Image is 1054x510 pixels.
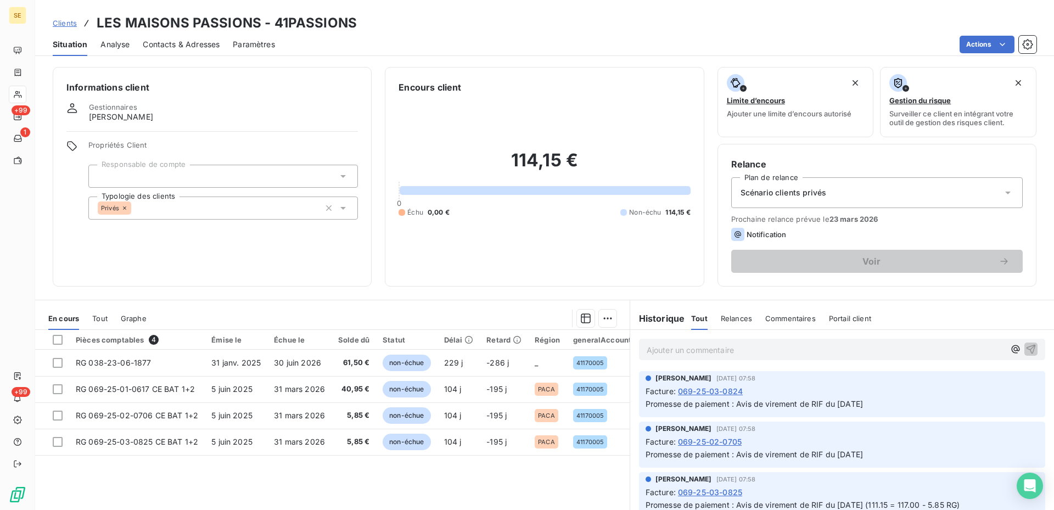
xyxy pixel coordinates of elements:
span: RG 069-25-01-0617 CE BAT 1+2 [76,384,195,394]
button: Actions [960,36,1014,53]
span: 41170005 [576,360,604,366]
img: Logo LeanPay [9,486,26,503]
div: Émise le [211,335,261,344]
span: Situation [53,39,87,50]
span: Privés [101,205,119,211]
span: Facture : [646,385,676,397]
span: RG 069-25-02-0706 CE BAT 1+2 [76,411,198,420]
span: 30 juin 2026 [274,358,321,367]
span: Portail client [829,314,871,323]
span: Propriétés Client [88,141,358,156]
span: 40,95 € [338,384,369,395]
span: RG 069-25-03-0825 CE BAT 1+2 [76,437,198,446]
div: Solde dû [338,335,369,344]
span: Tout [92,314,108,323]
span: Non-échu [629,208,661,217]
span: 5,85 € [338,410,369,421]
span: Scénario clients privés [741,187,826,198]
h6: Relance [731,158,1023,171]
span: 069-25-02-0705 [678,436,742,447]
h6: Historique [630,312,685,325]
span: 104 j [444,437,462,446]
span: non-échue [383,355,430,371]
span: Analyse [100,39,130,50]
div: Open Intercom Messenger [1017,473,1043,499]
span: 31 janv. 2025 [211,358,261,367]
span: Surveiller ce client en intégrant votre outil de gestion des risques client. [889,109,1027,127]
div: Pièces comptables [76,335,198,345]
span: [PERSON_NAME] [655,373,712,383]
span: 229 j [444,358,463,367]
span: PACA [538,412,555,419]
span: 31 mars 2026 [274,411,325,420]
span: 114,15 € [665,208,690,217]
span: RG 038-23-06-1877 [76,358,152,367]
span: Promesse de paiement : Avis de virement de RIF du [DATE] [646,450,863,459]
span: 5 juin 2025 [211,437,253,446]
span: non-échue [383,434,430,450]
span: Notification [747,230,787,239]
span: PACA [538,439,555,445]
span: [DATE] 07:58 [716,375,756,382]
span: 4 [149,335,159,345]
span: 5,85 € [338,436,369,447]
span: 41170005 [576,386,604,393]
span: PACA [538,386,555,393]
span: 104 j [444,411,462,420]
span: Échu [407,208,423,217]
span: 31 mars 2026 [274,384,325,394]
div: Statut [383,335,430,344]
span: -286 j [486,358,509,367]
div: Retard [486,335,522,344]
span: Promesse de paiement : Avis de virement de RIF du [DATE] [646,399,863,408]
button: Gestion du risqueSurveiller ce client en intégrant votre outil de gestion des risques client. [880,67,1036,137]
span: 069-25-03-0824 [678,385,743,397]
span: Gestionnaires [89,103,137,111]
input: Ajouter une valeur [131,203,140,213]
span: Paramètres [233,39,275,50]
span: Voir [744,257,999,266]
span: Graphe [121,314,147,323]
div: Échue le [274,335,325,344]
span: non-échue [383,407,430,424]
h3: LES MAISONS PASSIONS - 41PASSIONS [97,13,357,33]
span: Clients [53,19,77,27]
span: [PERSON_NAME] [89,111,153,122]
span: Ajouter une limite d’encours autorisé [727,109,851,118]
span: [PERSON_NAME] [655,474,712,484]
span: Commentaires [765,314,816,323]
span: -195 j [486,437,507,446]
span: 104 j [444,384,462,394]
span: 069-25-03-0825 [678,486,742,498]
span: non-échue [383,381,430,397]
span: 41170005 [576,439,604,445]
span: +99 [12,387,30,397]
span: En cours [48,314,79,323]
button: Limite d’encoursAjouter une limite d’encours autorisé [717,67,874,137]
span: +99 [12,105,30,115]
span: Facture : [646,436,676,447]
span: Prochaine relance prévue le [731,215,1023,223]
span: Contacts & Adresses [143,39,220,50]
span: [PERSON_NAME] [655,424,712,434]
h2: 114,15 € [399,149,690,182]
span: 31 mars 2026 [274,437,325,446]
span: 5 juin 2025 [211,384,253,394]
span: Relances [721,314,752,323]
span: [DATE] 07:58 [716,476,756,483]
span: -195 j [486,411,507,420]
span: Facture : [646,486,676,498]
span: 0 [397,199,401,208]
div: SE [9,7,26,24]
h6: Encours client [399,81,461,94]
span: 1 [20,127,30,137]
span: Gestion du risque [889,96,951,105]
span: [DATE] 07:58 [716,425,756,432]
span: 5 juin 2025 [211,411,253,420]
span: 0,00 € [428,208,450,217]
div: generalAccountId [573,335,638,344]
h6: Informations client [66,81,358,94]
button: Voir [731,250,1023,273]
span: Limite d’encours [727,96,785,105]
input: Ajouter une valeur [98,171,106,181]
